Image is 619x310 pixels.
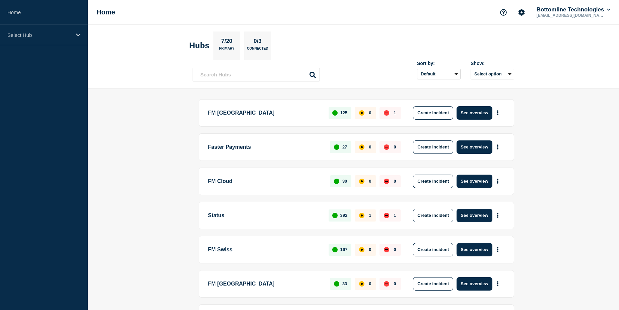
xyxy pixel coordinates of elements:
[193,68,320,81] input: Search Hubs
[342,144,347,149] p: 27
[394,144,396,149] p: 0
[359,247,364,252] div: affected
[369,179,371,184] p: 0
[457,243,492,256] button: See overview
[394,110,396,115] p: 1
[359,144,364,150] div: affected
[189,41,209,50] h2: Hubs
[332,110,338,116] div: up
[384,110,389,116] div: down
[413,209,453,222] button: Create incident
[247,47,268,54] p: Connected
[369,213,371,218] p: 1
[413,277,453,291] button: Create incident
[493,107,502,119] button: More actions
[457,106,492,120] button: See overview
[471,61,514,66] div: Show:
[384,179,389,184] div: down
[535,13,605,18] p: [EMAIL_ADDRESS][DOMAIN_NAME]
[332,213,338,218] div: up
[219,47,234,54] p: Primary
[493,277,502,290] button: More actions
[384,247,389,252] div: down
[493,175,502,187] button: More actions
[342,179,347,184] p: 30
[359,179,364,184] div: affected
[342,281,347,286] p: 33
[7,32,72,38] p: Select Hub
[493,209,502,222] button: More actions
[417,61,461,66] div: Sort by:
[208,243,321,256] p: FM Swiss
[413,140,453,154] button: Create incident
[457,209,492,222] button: See overview
[208,140,322,154] p: Faster Payments
[493,243,502,256] button: More actions
[208,175,322,188] p: FM Cloud
[251,38,264,47] p: 0/3
[384,144,389,150] div: down
[334,179,339,184] div: up
[369,247,371,252] p: 0
[334,281,339,287] div: up
[457,277,492,291] button: See overview
[514,5,529,19] button: Account settings
[208,277,322,291] p: FM [GEOGRAPHIC_DATA]
[332,247,338,252] div: up
[208,209,321,222] p: Status
[359,281,364,287] div: affected
[493,141,502,153] button: More actions
[369,281,371,286] p: 0
[394,213,396,218] p: 1
[413,175,453,188] button: Create incident
[359,110,364,116] div: affected
[535,6,612,13] button: Bottomline Technologies
[471,69,514,79] button: Select option
[340,213,348,218] p: 392
[384,281,389,287] div: down
[219,38,235,47] p: 7/20
[369,144,371,149] p: 0
[394,179,396,184] p: 0
[359,213,364,218] div: affected
[334,144,339,150] div: up
[394,247,396,252] p: 0
[496,5,510,19] button: Support
[384,213,389,218] div: down
[413,106,453,120] button: Create incident
[394,281,396,286] p: 0
[457,175,492,188] button: See overview
[417,69,461,79] select: Sort by
[413,243,453,256] button: Create incident
[340,110,348,115] p: 125
[340,247,348,252] p: 167
[457,140,492,154] button: See overview
[369,110,371,115] p: 0
[208,106,321,120] p: FM [GEOGRAPHIC_DATA]
[96,8,115,16] h1: Home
